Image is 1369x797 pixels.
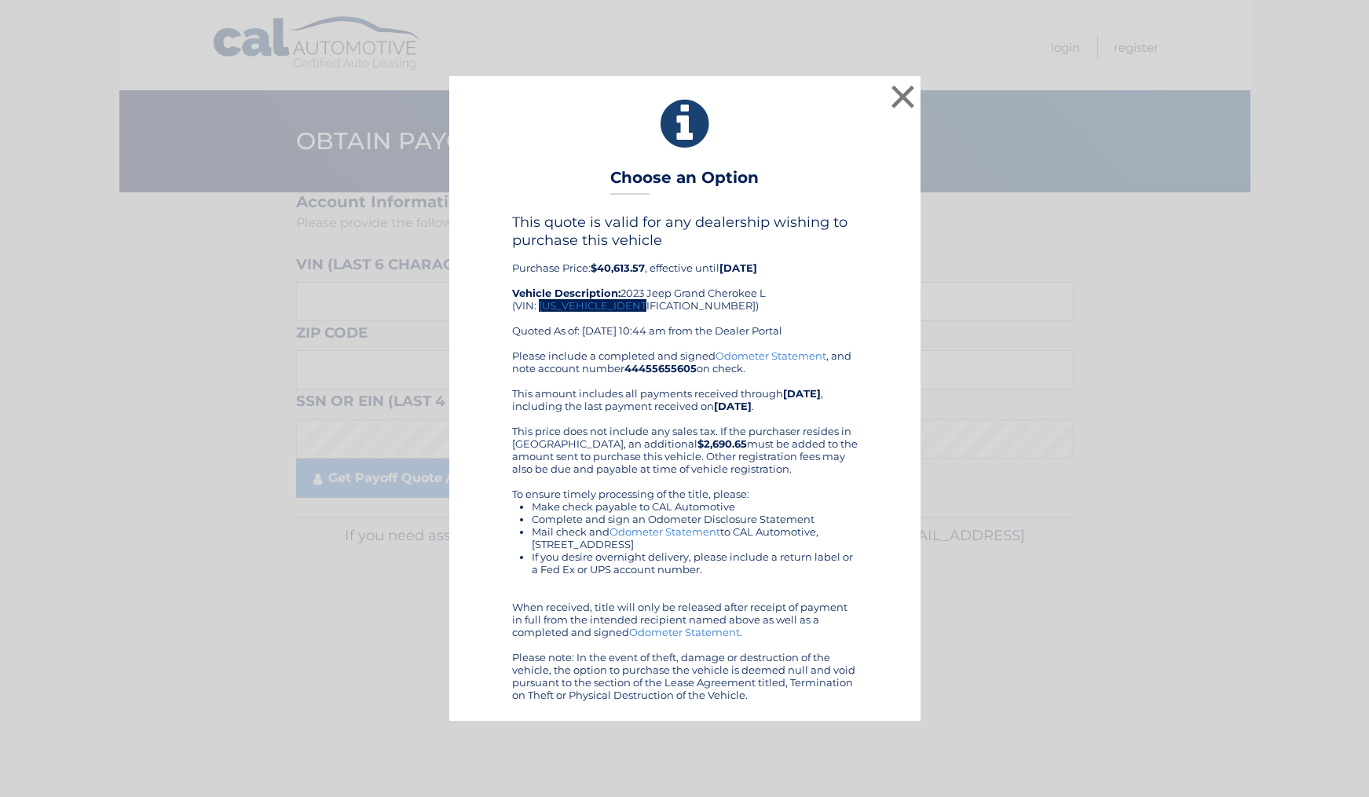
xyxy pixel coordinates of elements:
li: Mail check and to CAL Automotive, [STREET_ADDRESS] [532,525,858,550]
b: 44455655605 [624,362,697,375]
a: Odometer Statement [716,349,826,362]
button: × [888,81,919,112]
li: Complete and sign an Odometer Disclosure Statement [532,513,858,525]
a: Odometer Statement [629,626,740,638]
b: [DATE] [714,400,752,412]
h3: Choose an Option [610,168,759,196]
h4: This quote is valid for any dealership wishing to purchase this vehicle [512,214,858,248]
strong: Vehicle Description: [512,287,620,299]
li: If you desire overnight delivery, please include a return label or a Fed Ex or UPS account number. [532,550,858,576]
b: $40,613.57 [591,261,645,274]
b: [DATE] [719,261,757,274]
a: Odometer Statement [609,525,720,538]
b: $2,690.65 [697,437,747,450]
li: Make check payable to CAL Automotive [532,500,858,513]
b: [DATE] [783,387,821,400]
div: Purchase Price: , effective until 2023 Jeep Grand Cherokee L (VIN: [US_VEHICLE_IDENTIFICATION_NUM... [512,214,858,349]
div: Please include a completed and signed , and note account number on check. This amount includes al... [512,349,858,701]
